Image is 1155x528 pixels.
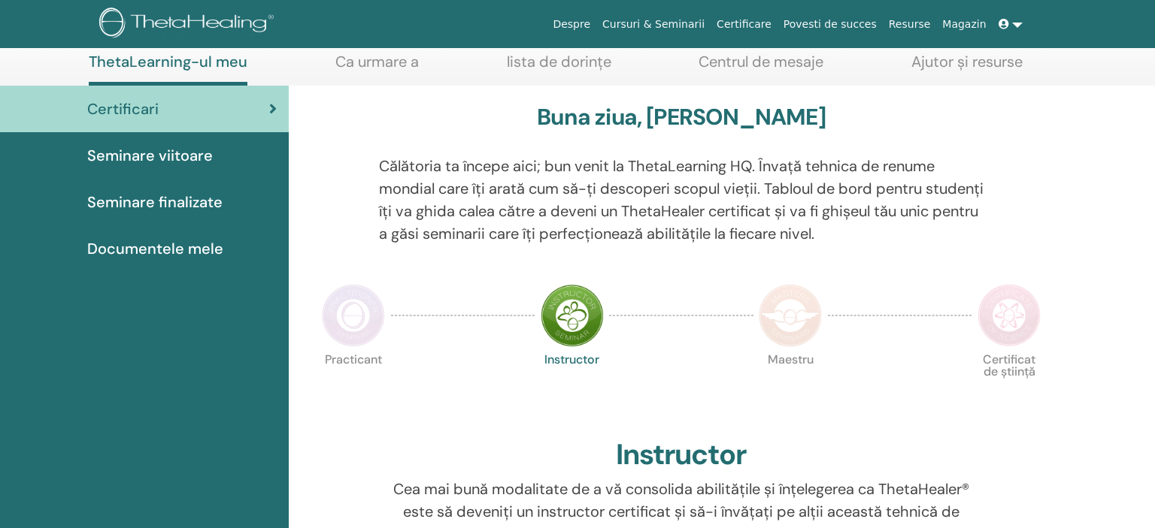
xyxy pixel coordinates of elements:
a: lista de dorințe [507,53,611,82]
img: Practitioner [322,284,385,347]
p: Instructor [541,354,604,417]
a: Ca urmare a [335,53,419,82]
img: logo.png [99,8,279,41]
a: Despre [547,11,596,38]
p: Certificat de știință [978,354,1041,417]
span: Seminare finalizate [87,191,223,213]
h2: Instructor [616,438,747,472]
a: Cursuri & Seminarii [596,11,711,38]
a: Certificare [711,11,778,38]
span: Certificari [87,98,159,120]
p: Călătoria ta începe aici; bun venit la ThetaLearning HQ. Învață tehnica de renume mondial care îț... [379,155,984,245]
a: Povesti de succes [778,11,883,38]
a: ThetaLearning-ul meu [89,53,247,86]
p: Maestru [759,354,822,417]
a: Resurse [883,11,937,38]
span: Seminare viitoare [87,144,213,167]
img: Certificate of Science [978,284,1041,347]
img: Instructor [541,284,604,347]
a: Ajutor și resurse [911,53,1023,82]
a: Magazin [936,11,992,38]
span: Documentele mele [87,237,223,260]
img: Master [759,284,822,347]
h3: Buna ziua, [PERSON_NAME] [537,104,826,131]
a: Centrul de mesaje [699,53,823,82]
p: Practicant [322,354,385,417]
